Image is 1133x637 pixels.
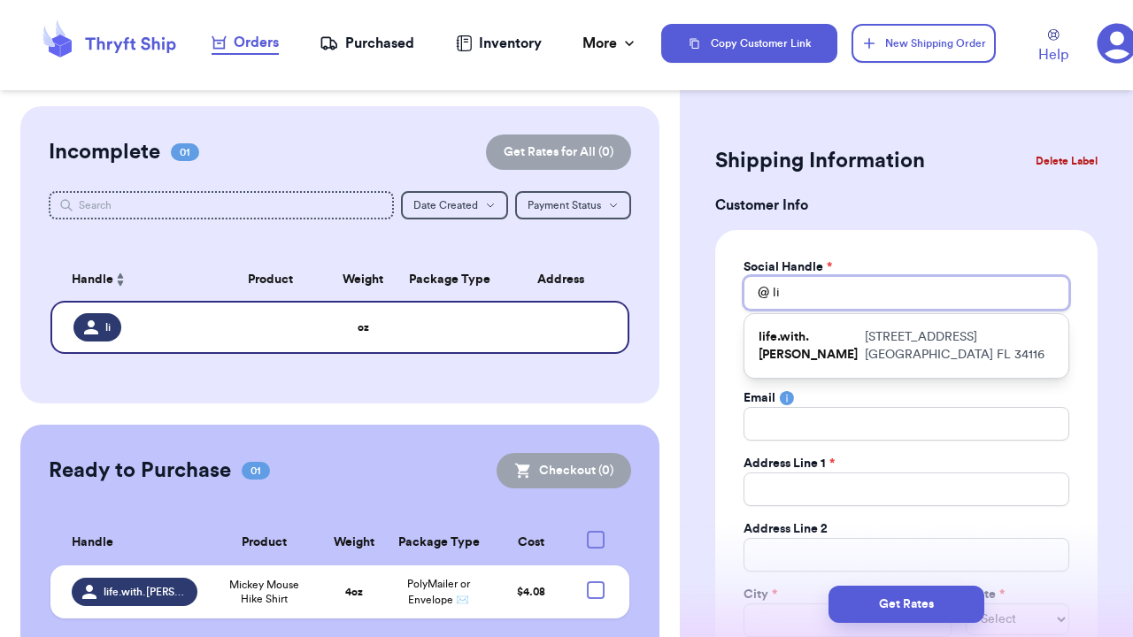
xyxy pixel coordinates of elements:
label: Email [744,389,775,407]
input: Search [49,191,394,219]
span: life.with.[PERSON_NAME] [104,585,187,599]
button: Checkout (0) [497,453,631,488]
span: 01 [171,143,199,161]
span: Date Created [413,200,478,211]
div: More [582,33,638,54]
div: @ [744,276,769,310]
a: Purchased [320,33,414,54]
button: Get Rates for All (0) [486,134,631,170]
th: Product [208,520,320,565]
span: Handle [72,533,113,552]
button: Copy Customer Link [661,24,837,63]
label: Social Handle [744,258,832,276]
label: Address Line 2 [744,520,828,538]
span: $ 4.08 [517,587,545,597]
button: Sort ascending [113,269,127,290]
span: li [105,320,111,334]
span: Payment Status [528,200,601,211]
h2: Shipping Information [715,147,925,175]
span: 01 [242,462,270,480]
a: Orders [212,32,279,55]
button: Payment Status [515,191,631,219]
th: Weight [320,520,388,565]
th: Product [212,258,328,301]
a: Help [1038,29,1068,65]
span: Help [1038,44,1068,65]
label: Address Line 1 [744,455,835,472]
h2: Ready to Purchase [49,457,231,485]
h3: Customer Info [715,195,1098,216]
h2: Incomplete [49,138,160,166]
div: Orders [212,32,279,53]
button: Delete Label [1029,142,1105,180]
th: Package Type [397,258,502,301]
th: Address [502,258,629,301]
p: life.with.[PERSON_NAME] [759,328,858,364]
button: Date Created [401,191,508,219]
span: Mickey Mouse Hike Shirt [219,578,310,606]
th: Cost [489,520,573,565]
span: PolyMailer or Envelope ✉️ [407,579,470,605]
th: Weight [328,258,397,301]
button: Get Rates [829,586,984,623]
a: Inventory [456,33,542,54]
button: New Shipping Order [852,24,997,63]
strong: oz [358,322,369,333]
span: Handle [72,271,113,289]
p: [STREET_ADDRESS] [GEOGRAPHIC_DATA] FL 34116 [865,328,1054,364]
strong: 4 oz [345,587,363,597]
th: Package Type [388,520,489,565]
